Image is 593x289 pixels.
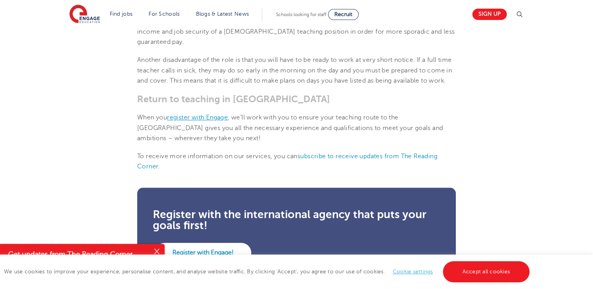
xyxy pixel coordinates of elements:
span: Another disadvantage of the role is that you will have to be ready to work at very short notice. ... [137,56,452,84]
span: When you [137,114,167,121]
span: We use cookies to improve your experience, personalise content, and analyse website traffic. By c... [4,269,531,275]
a: Register with Engage! [155,243,251,262]
a: Sign up [472,9,507,20]
a: For Schools [149,11,180,17]
a: register with Engage [167,114,228,121]
span: Return to teaching in [GEOGRAPHIC_DATA] [137,94,330,105]
h4: Get updates from The Reading Corner [8,249,148,259]
span: Schools looking for staff [276,12,326,17]
span: To receive more information on our services, you can [137,153,297,160]
img: Engage Education [69,5,100,24]
a: Cookie settings [393,269,433,275]
span: Recruit [334,11,352,17]
button: Close [149,244,165,260]
a: Recruit [328,9,359,20]
h3: Register with the international agency that puts your goals first! [153,209,440,231]
a: Find jobs [110,11,133,17]
a: Blogs & Latest News [196,11,249,17]
span: . [158,163,160,170]
span: The main downside of casual relief teaching is also the most obvious – a CRT teacher forgoes the ... [137,18,455,46]
a: Accept all cookies [443,261,530,282]
span: , we’ll work with you to ensure your teaching route to the [GEOGRAPHIC_DATA] gives you all the ne... [137,114,443,142]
